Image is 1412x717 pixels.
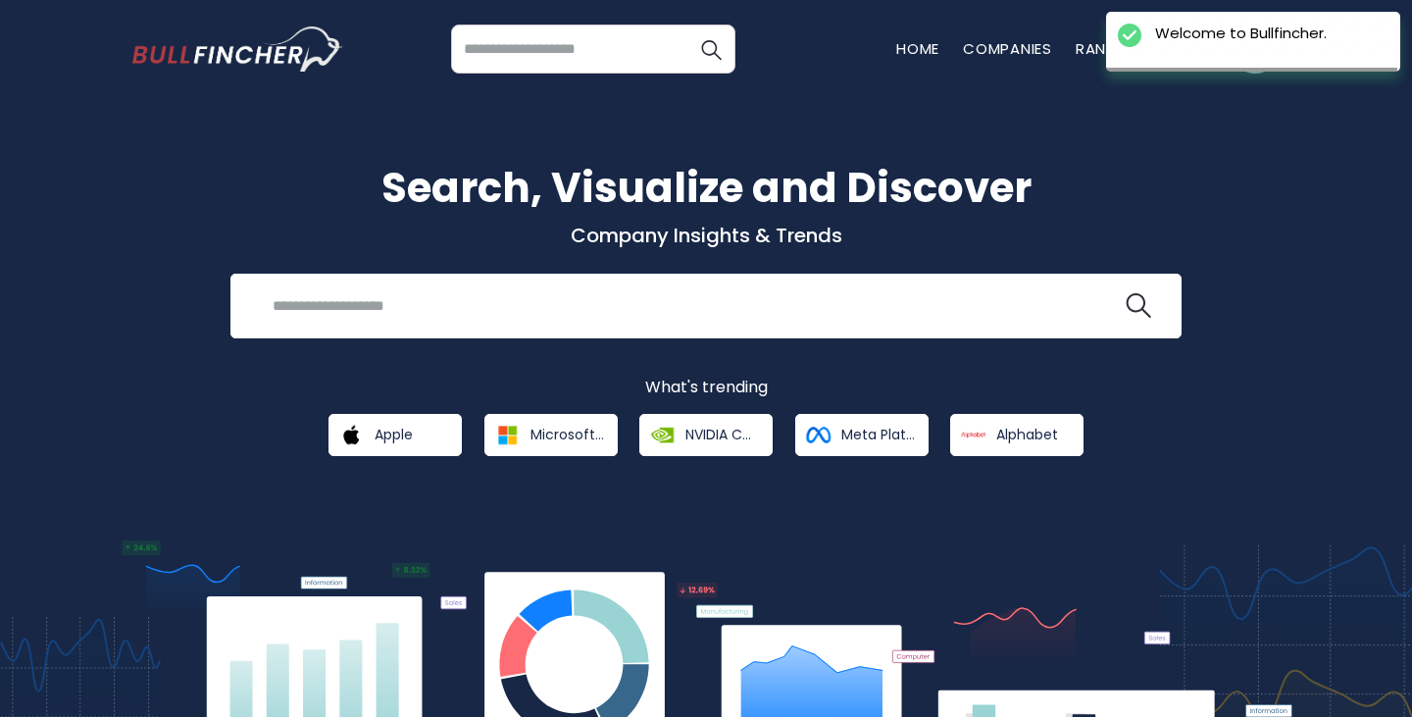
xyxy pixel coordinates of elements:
div: Welcome to Bullfincher. [1155,24,1327,43]
span: NVIDIA Corporation [685,426,759,443]
a: NVIDIA Corporation [639,414,773,456]
span: Meta Platforms [841,426,915,443]
a: Meta Platforms [795,414,929,456]
button: Search [686,25,735,74]
h1: Search, Visualize and Discover [132,157,1280,219]
span: Apple [375,426,413,443]
img: search icon [1126,293,1151,319]
p: Company Insights & Trends [132,223,1280,248]
a: Companies [963,38,1052,59]
a: Ranking [1076,38,1142,59]
span: Microsoft Corporation [530,426,604,443]
a: Apple [328,414,462,456]
a: Microsoft Corporation [484,414,618,456]
a: Go to homepage [132,26,343,72]
span: Alphabet [996,426,1058,443]
p: What's trending [132,378,1280,398]
a: Alphabet [950,414,1084,456]
a: Home [896,38,939,59]
img: bullfincher logo [132,26,343,72]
